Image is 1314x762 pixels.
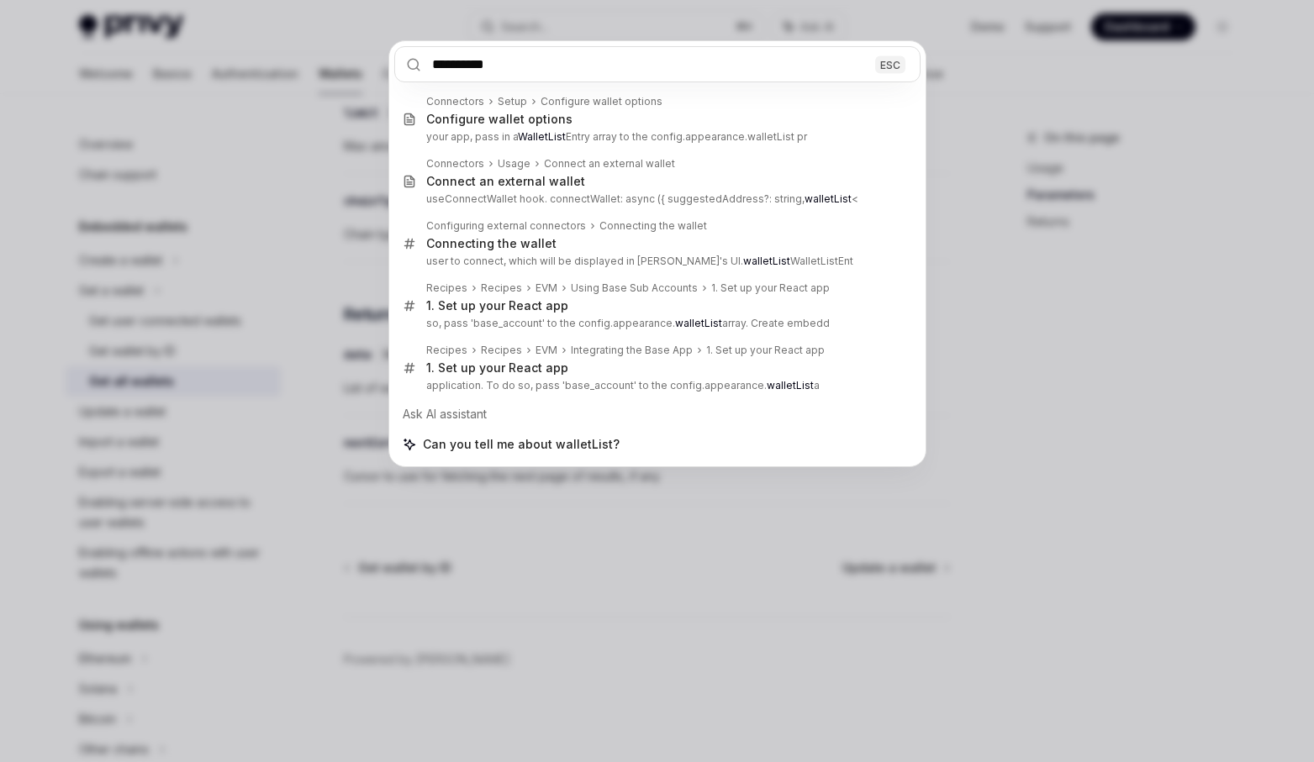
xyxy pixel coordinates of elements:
div: Configuring external connectors [426,219,586,233]
div: Recipes [481,344,522,357]
b: walletList [767,379,814,392]
div: Connecting the wallet [426,236,557,251]
span: Can you tell me about walletList? [423,436,620,453]
div: 1. Set up your React app [426,298,568,313]
mark: < [805,192,858,205]
div: Recipes [426,281,467,295]
b: WalletList [518,130,566,143]
div: Recipes [426,344,467,357]
div: EVM [536,344,557,357]
div: Connectors [426,95,484,108]
div: Setup [498,95,527,108]
b: walletList [743,255,790,267]
div: 1. Set up your React app [426,360,568,376]
div: ESC [875,55,905,73]
p: application. To do so, pass 'base_account' to the config.appearance. a [426,379,885,392]
div: Usage [498,157,530,171]
p: useConnectWallet hook. connectWallet: async ({ suggestedAddress?: string, [426,192,885,206]
p: your app, pass in a Entry array to the config.appearance.walletList pr [426,130,885,144]
div: Connect an external wallet [544,157,675,171]
div: 1. Set up your React app [706,344,825,357]
div: Recipes [481,281,522,295]
div: Connecting the wallet [599,219,707,233]
div: Using Base Sub Accounts [571,281,698,295]
p: user to connect, which will be displayed in [PERSON_NAME]'s UI. WalletListEnt [426,255,885,268]
div: Configure wallet options [426,112,573,127]
p: so, pass 'base_account' to the config.appearance. array. Create embedd [426,317,885,330]
div: Ask AI assistant [394,399,921,429]
div: Configure wallet options [541,95,662,108]
div: 1. Set up your React app [711,281,830,295]
div: Connectors [426,157,484,171]
b: walletList [805,192,852,205]
div: Integrating the Base App [571,344,693,357]
div: Connect an external wallet [426,174,585,189]
div: EVM [536,281,557,295]
b: walletList [675,317,722,329]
